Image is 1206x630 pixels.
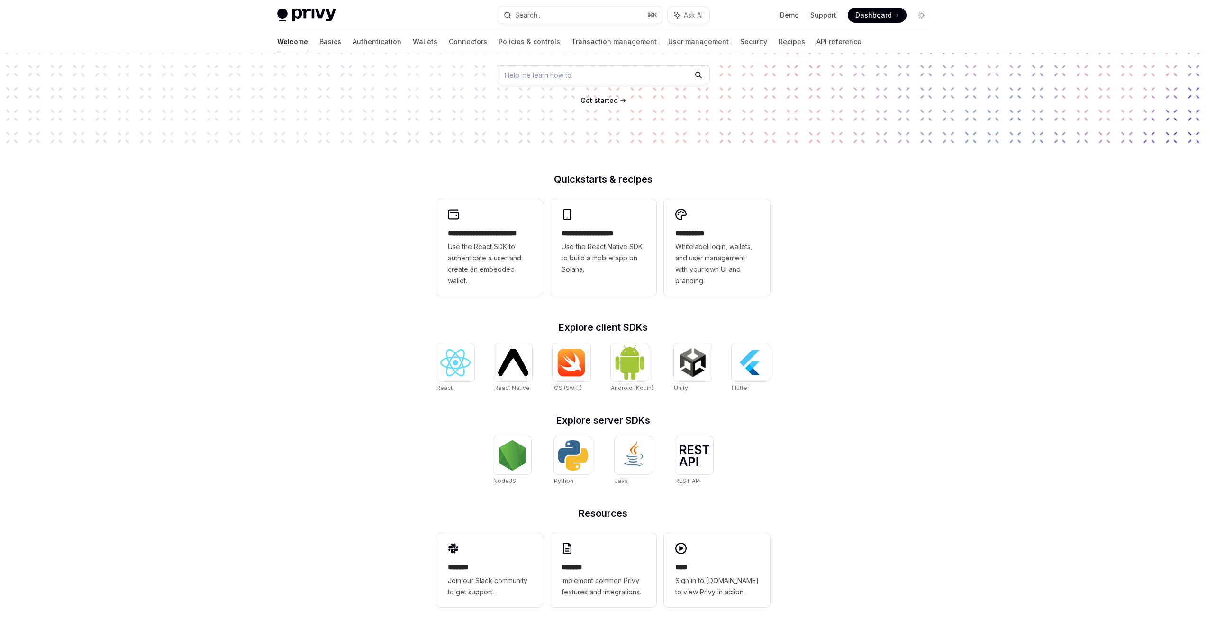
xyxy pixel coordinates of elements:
h2: Resources [436,509,770,518]
a: NodeJSNodeJS [493,436,531,486]
span: iOS (Swift) [553,384,582,391]
img: light logo [277,9,336,22]
span: Use the React Native SDK to build a mobile app on Solana. [562,241,645,275]
span: Flutter [732,384,749,391]
img: Flutter [735,347,766,378]
a: API reference [816,30,861,53]
a: **** **Implement common Privy features and integrations. [550,533,656,607]
div: Search... [515,9,542,21]
span: REST API [675,477,701,484]
button: Search...⌘K [497,7,663,24]
span: Dashboard [855,10,892,20]
img: React Native [498,349,528,376]
button: Toggle dark mode [914,8,929,23]
span: NodeJS [493,477,516,484]
button: Ask AI [668,7,709,24]
a: REST APIREST API [675,436,713,486]
a: React NativeReact Native [494,343,532,393]
a: **** *****Whitelabel login, wallets, and user management with your own UI and branding. [664,199,770,296]
a: iOS (Swift)iOS (Swift) [553,343,590,393]
span: Help me learn how to… [505,70,577,80]
span: Java [615,477,628,484]
a: **** **Join our Slack community to get support. [436,533,543,607]
span: ⌘ K [647,11,657,19]
span: Sign in to [DOMAIN_NAME] to view Privy in action. [675,575,759,598]
span: Python [554,477,573,484]
img: Python [558,440,588,471]
span: React Native [494,384,530,391]
img: Android (Kotlin) [615,344,645,380]
a: Get started [580,96,618,105]
a: PythonPython [554,436,592,486]
span: Android (Kotlin) [611,384,653,391]
span: Get started [580,96,618,104]
span: Whitelabel login, wallets, and user management with your own UI and branding. [675,241,759,287]
a: FlutterFlutter [732,343,770,393]
h2: Explore client SDKs [436,323,770,332]
a: Policies & controls [499,30,560,53]
a: ****Sign in to [DOMAIN_NAME] to view Privy in action. [664,533,770,607]
span: Unity [674,384,688,391]
a: Recipes [779,30,805,53]
span: Join our Slack community to get support. [448,575,531,598]
a: User management [668,30,729,53]
span: React [436,384,453,391]
img: React [440,349,471,376]
a: Support [810,10,836,20]
a: Dashboard [848,8,907,23]
a: Android (Kotlin)Android (Kotlin) [611,343,653,393]
a: Demo [780,10,799,20]
h2: Explore server SDKs [436,416,770,425]
img: iOS (Swift) [556,348,587,377]
a: Wallets [413,30,437,53]
img: REST API [679,445,709,466]
a: Connectors [449,30,487,53]
img: Java [618,440,649,471]
a: **** **** **** ***Use the React Native SDK to build a mobile app on Solana. [550,199,656,296]
a: ReactReact [436,343,474,393]
span: Use the React SDK to authenticate a user and create an embedded wallet. [448,241,531,287]
span: Ask AI [684,10,703,20]
h2: Quickstarts & recipes [436,175,770,184]
a: UnityUnity [674,343,712,393]
a: Basics [319,30,341,53]
img: NodeJS [497,440,527,471]
a: Security [740,30,767,53]
a: Welcome [277,30,308,53]
a: Authentication [353,30,401,53]
img: Unity [678,347,708,378]
a: JavaJava [615,436,653,486]
span: Implement common Privy features and integrations. [562,575,645,598]
a: Transaction management [571,30,657,53]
